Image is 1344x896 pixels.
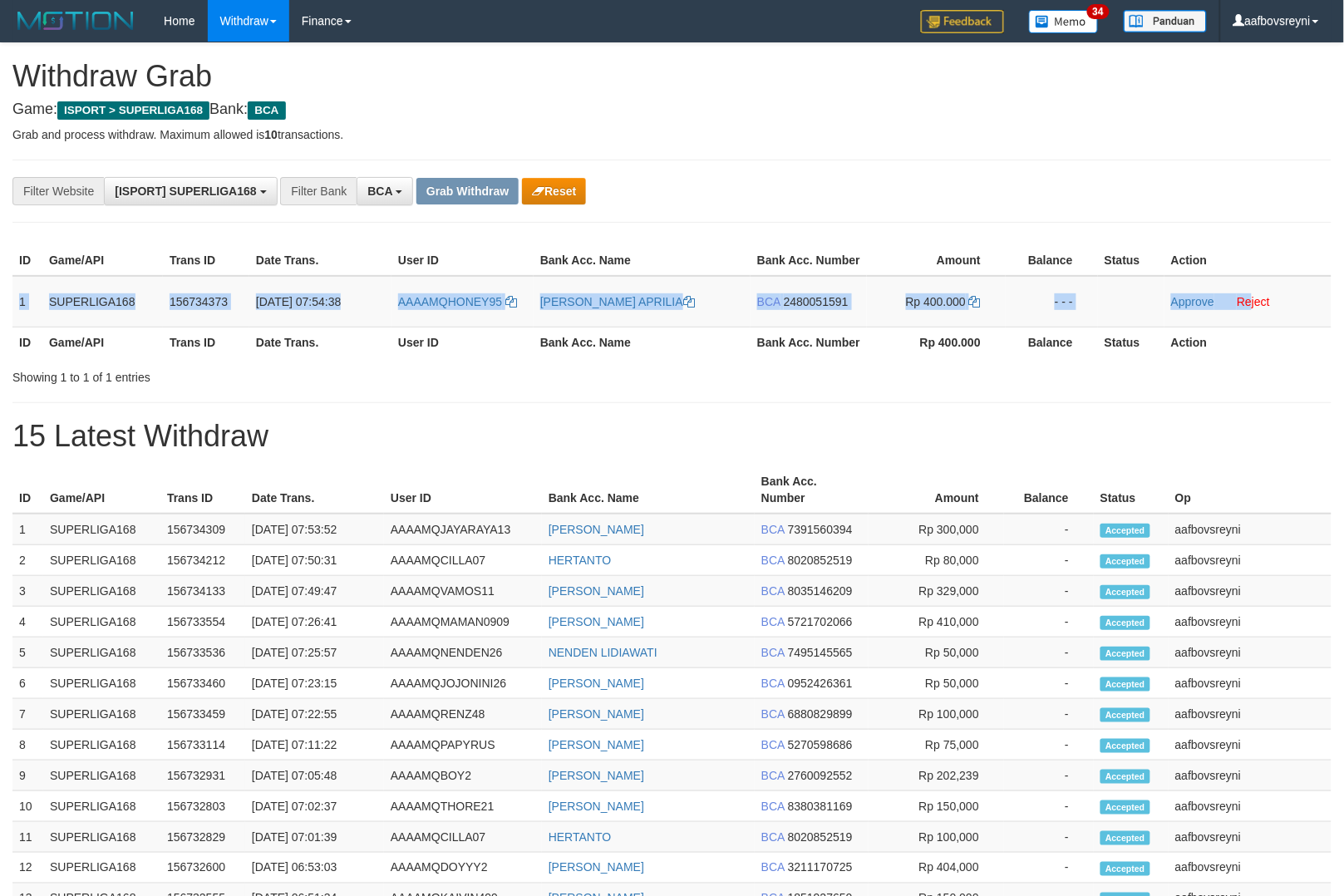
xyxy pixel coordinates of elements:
[869,638,1004,668] td: Rp 50,000
[1006,276,1098,327] td: - - -
[384,699,542,730] td: AAAAMQRENZ48
[549,523,644,536] a: [PERSON_NAME]
[384,761,542,791] td: AAAAMQBOY2
[43,853,160,884] td: SUPERLIGA168
[12,761,43,791] td: 9
[160,853,245,884] td: 156732600
[391,327,534,357] th: User ID
[12,126,1332,143] p: Grab and process withdraw. Maximum allowed is transactions.
[384,668,542,699] td: AAAAMQJOJONINI26
[761,677,785,690] span: BCA
[1100,524,1150,538] span: Accepted
[788,707,853,721] span: Copy 6880829899 to clipboard
[160,668,245,699] td: 156733460
[869,730,1004,761] td: Rp 75,000
[12,791,43,822] td: 10
[42,327,163,357] th: Game/API
[1004,822,1094,853] td: -
[43,638,160,668] td: SUPERLIGA168
[249,245,391,276] th: Date Trans.
[12,607,43,638] td: 4
[1169,545,1332,576] td: aafbovsreyni
[1169,466,1332,514] th: Op
[1094,466,1169,514] th: Status
[540,295,695,308] a: [PERSON_NAME] APRILIA
[160,822,245,853] td: 156732829
[1100,554,1150,569] span: Accepted
[869,791,1004,822] td: Rp 150,000
[367,185,392,198] span: BCA
[1169,822,1332,853] td: aafbovsreyni
[549,554,611,567] a: HERTANTO
[761,554,785,567] span: BCA
[12,822,43,853] td: 11
[1004,730,1094,761] td: -
[160,791,245,822] td: 156732803
[869,822,1004,853] td: Rp 100,000
[534,245,751,276] th: Bank Acc. Name
[1100,585,1150,599] span: Accepted
[522,178,586,204] button: Reset
[549,738,644,751] a: [PERSON_NAME]
[43,668,160,699] td: SUPERLIGA168
[245,730,384,761] td: [DATE] 07:11:22
[12,730,43,761] td: 8
[57,101,209,120] span: ISPORT > SUPERLIGA168
[43,514,160,545] td: SUPERLIGA168
[115,185,256,198] span: [ISPORT] SUPERLIGA168
[384,730,542,761] td: AAAAMQPAPYRUS
[869,607,1004,638] td: Rp 410,000
[160,730,245,761] td: 156733114
[1004,514,1094,545] td: -
[761,707,785,721] span: BCA
[280,177,357,205] div: Filter Bank
[1004,791,1094,822] td: -
[1004,853,1094,884] td: -
[245,576,384,607] td: [DATE] 07:49:47
[42,245,163,276] th: Game/API
[12,420,1332,453] h1: 15 Latest Withdraw
[788,615,853,628] span: Copy 5721702066 to clipboard
[416,178,519,204] button: Grab Withdraw
[869,466,1004,514] th: Amount
[43,730,160,761] td: SUPERLIGA168
[384,466,542,514] th: User ID
[384,514,542,545] td: AAAAMQJAYARAYA13
[12,276,42,327] td: 1
[12,466,43,514] th: ID
[1100,862,1150,876] span: Accepted
[12,853,43,884] td: 12
[869,699,1004,730] td: Rp 100,000
[761,769,785,782] span: BCA
[160,607,245,638] td: 156733554
[867,245,1006,276] th: Amount
[12,576,43,607] td: 3
[384,822,542,853] td: AAAAMQCILLA07
[43,822,160,853] td: SUPERLIGA168
[12,101,1332,118] h4: Game: Bank:
[43,791,160,822] td: SUPERLIGA168
[549,677,644,690] a: [PERSON_NAME]
[761,861,785,874] span: BCA
[751,327,867,357] th: Bank Acc. Number
[1087,4,1110,19] span: 34
[867,327,1006,357] th: Rp 400.000
[1169,791,1332,822] td: aafbovsreyni
[869,853,1004,884] td: Rp 404,000
[761,584,785,598] span: BCA
[1169,853,1332,884] td: aafbovsreyni
[549,707,644,721] a: [PERSON_NAME]
[391,245,534,276] th: User ID
[761,830,785,844] span: BCA
[245,822,384,853] td: [DATE] 07:01:39
[245,761,384,791] td: [DATE] 07:05:48
[869,514,1004,545] td: Rp 300,000
[43,607,160,638] td: SUPERLIGA168
[398,295,517,308] a: AAAAMQHONEY95
[1006,327,1098,357] th: Balance
[1004,668,1094,699] td: -
[788,554,853,567] span: Copy 8020852519 to clipboard
[1100,677,1150,692] span: Accepted
[264,128,278,141] strong: 10
[788,769,853,782] span: Copy 2760092552 to clipboard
